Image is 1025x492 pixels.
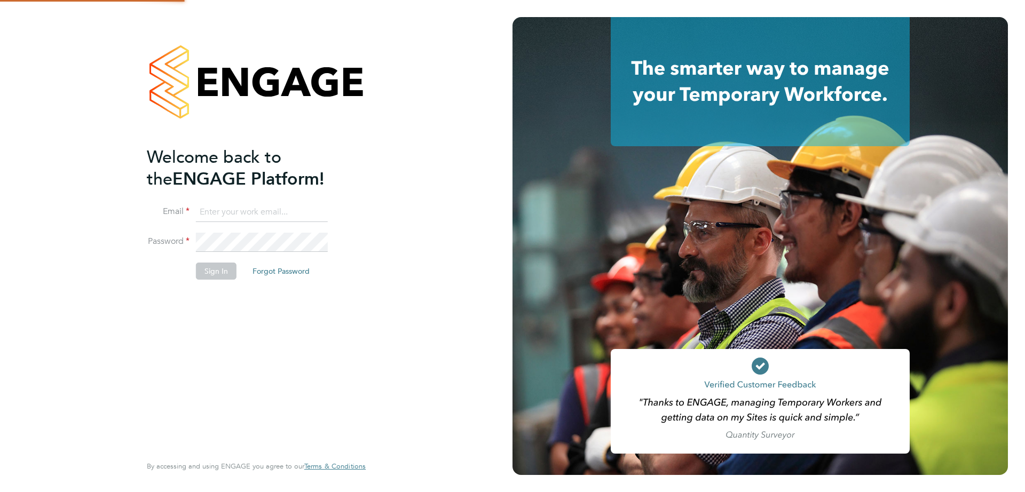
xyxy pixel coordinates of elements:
h2: ENGAGE Platform! [147,146,355,190]
span: Welcome back to the [147,147,281,189]
label: Password [147,236,190,247]
a: Terms & Conditions [304,462,366,471]
label: Email [147,206,190,217]
button: Sign In [196,263,236,280]
input: Enter your work email... [196,203,328,222]
button: Forgot Password [244,263,318,280]
span: By accessing and using ENGAGE you agree to our [147,462,366,471]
